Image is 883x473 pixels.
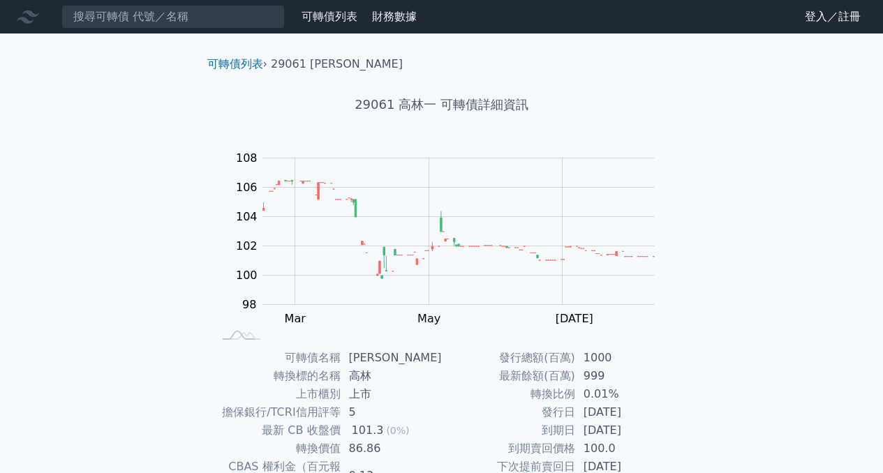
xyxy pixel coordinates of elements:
input: 搜尋可轉債 代號／名稱 [61,5,285,29]
td: 轉換標的名稱 [213,367,341,385]
li: › [207,56,267,73]
td: 5 [341,403,442,421]
td: 0.01% [575,385,671,403]
td: 100.0 [575,440,671,458]
tspan: 108 [236,151,258,165]
td: 可轉債名稱 [213,349,341,367]
td: 擔保銀行/TCRI信用評等 [213,403,341,421]
tspan: Mar [284,312,306,325]
a: 可轉債列表 [302,10,357,23]
td: 高林 [341,367,442,385]
td: 最新 CB 收盤價 [213,421,341,440]
div: 101.3 [349,421,387,440]
td: 上市櫃別 [213,385,341,403]
td: 到期日 [442,421,575,440]
td: 86.86 [341,440,442,458]
g: Chart [228,151,675,325]
td: 轉換比例 [442,385,575,403]
tspan: 98 [242,298,256,311]
td: 上市 [341,385,442,403]
tspan: 104 [236,210,258,223]
a: 財務數據 [372,10,417,23]
td: 發行日 [442,403,575,421]
td: 到期賣回價格 [442,440,575,458]
td: [DATE] [575,421,671,440]
a: 登入／註冊 [794,6,872,28]
td: 轉換價值 [213,440,341,458]
tspan: [DATE] [555,312,593,325]
a: 可轉債列表 [207,57,263,70]
li: 29061 [PERSON_NAME] [271,56,403,73]
td: 最新餘額(百萬) [442,367,575,385]
td: [DATE] [575,403,671,421]
td: 發行總額(百萬) [442,349,575,367]
h1: 29061 高林一 可轉債詳細資訊 [196,95,688,114]
td: 1000 [575,349,671,367]
td: 999 [575,367,671,385]
td: [PERSON_NAME] [341,349,442,367]
tspan: 100 [236,269,258,282]
tspan: 102 [236,239,258,253]
span: (0%) [386,425,409,436]
tspan: May [417,312,440,325]
tspan: 106 [236,181,258,194]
